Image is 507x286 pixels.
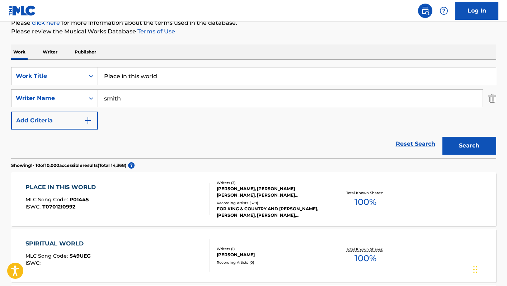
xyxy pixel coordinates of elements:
div: [PERSON_NAME] [217,252,325,258]
p: Total Known Shares: [346,190,385,196]
div: Work Title [16,72,80,80]
p: Work [11,44,28,60]
div: Help [437,4,451,18]
div: FOR KING & COUNTRY AND [PERSON_NAME], [PERSON_NAME], [PERSON_NAME], [PERSON_NAME], [PERSON_NAME],... [217,206,325,219]
span: ISWC : [25,260,42,266]
img: 9d2ae6d4665cec9f34b9.svg [84,116,92,125]
span: ? [128,162,135,169]
a: Log In [455,2,498,20]
div: Writers ( 3 ) [217,180,325,186]
span: 100 % [355,252,376,265]
a: SPIRITUAL WORLDMLC Song Code:S49UEGISWC:Writers (1)[PERSON_NAME]Recording Artists (0)Total Known ... [11,229,496,282]
p: Please for more information about the terms used in the database. [11,19,496,27]
div: PLACE IN THIS WORLD [25,183,99,192]
img: help [440,6,448,15]
p: Writer [41,44,60,60]
span: P01445 [70,196,89,203]
p: Publisher [72,44,98,60]
a: Public Search [418,4,432,18]
img: search [421,6,429,15]
div: Drag [473,259,478,280]
span: T0701210992 [42,203,75,210]
span: S49UEG [70,253,91,259]
a: Reset Search [392,136,439,152]
div: Recording Artists ( 0 ) [217,260,325,265]
div: [PERSON_NAME], [PERSON_NAME] [PERSON_NAME], [PERSON_NAME] [PERSON_NAME] [217,186,325,198]
span: MLC Song Code : [25,196,70,203]
button: Add Criteria [11,112,98,130]
p: Please review the Musical Works Database [11,27,496,36]
span: MLC Song Code : [25,253,70,259]
img: MLC Logo [9,5,36,16]
p: Total Known Shares: [346,247,385,252]
a: PLACE IN THIS WORLDMLC Song Code:P01445ISWC:T0701210992Writers (3)[PERSON_NAME], [PERSON_NAME] [P... [11,172,496,226]
iframe: Chat Widget [471,252,507,286]
span: ISWC : [25,203,42,210]
p: Showing 1 - 10 of 10,000 accessible results (Total 14,368 ) [11,162,126,169]
form: Search Form [11,67,496,158]
button: Search [442,137,496,155]
div: Writer Name [16,94,80,103]
a: Terms of Use [136,28,175,35]
div: Recording Artists ( 629 ) [217,200,325,206]
img: Delete Criterion [488,89,496,107]
a: click here [32,19,60,26]
div: Writers ( 1 ) [217,246,325,252]
div: SPIRITUAL WORLD [25,239,91,248]
span: 100 % [355,196,376,208]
